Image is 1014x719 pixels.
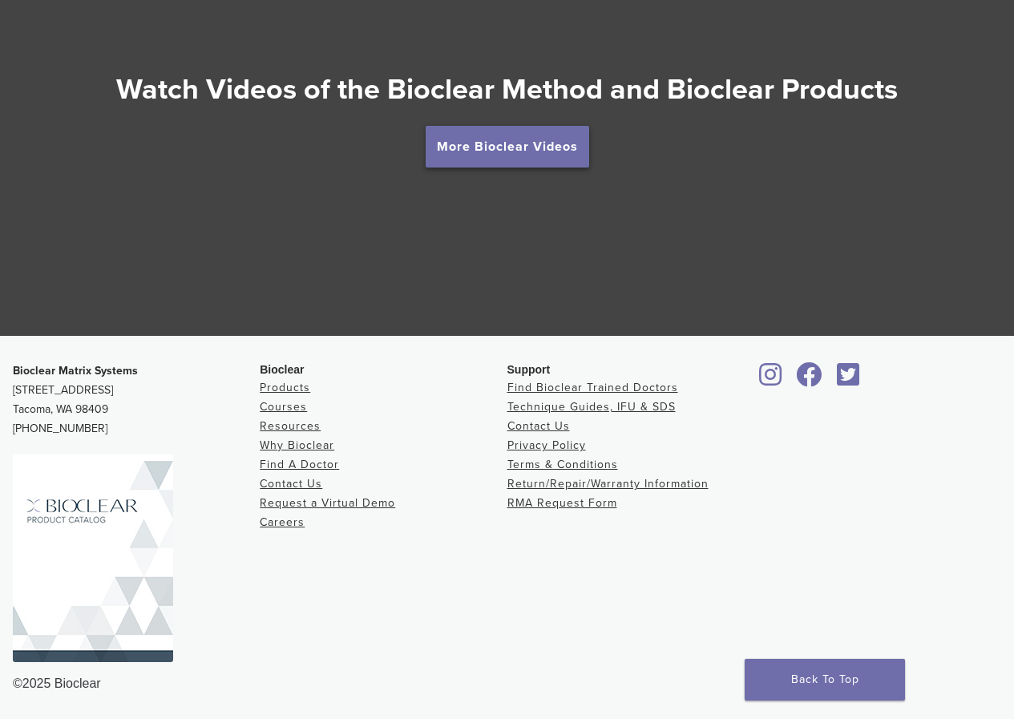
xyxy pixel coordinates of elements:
[426,126,589,168] a: More Bioclear Videos
[831,372,865,388] a: Bioclear
[260,477,322,491] a: Contact Us
[260,400,307,414] a: Courses
[13,364,138,378] strong: Bioclear Matrix Systems
[507,458,618,471] a: Terms & Conditions
[13,454,173,662] img: Bioclear
[507,363,551,376] span: Support
[791,372,828,388] a: Bioclear
[507,400,676,414] a: Technique Guides, IFU & SDS
[507,496,617,510] a: RMA Request Form
[13,362,260,438] p: [STREET_ADDRESS] Tacoma, WA 98409 [PHONE_NUMBER]
[260,496,395,510] a: Request a Virtual Demo
[260,438,334,452] a: Why Bioclear
[507,477,709,491] a: Return/Repair/Warranty Information
[507,438,586,452] a: Privacy Policy
[507,381,678,394] a: Find Bioclear Trained Doctors
[260,515,305,529] a: Careers
[507,419,570,433] a: Contact Us
[754,372,788,388] a: Bioclear
[745,659,905,701] a: Back To Top
[13,674,1001,693] div: ©2025 Bioclear
[260,458,339,471] a: Find A Doctor
[260,381,310,394] a: Products
[260,363,304,376] span: Bioclear
[260,419,321,433] a: Resources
